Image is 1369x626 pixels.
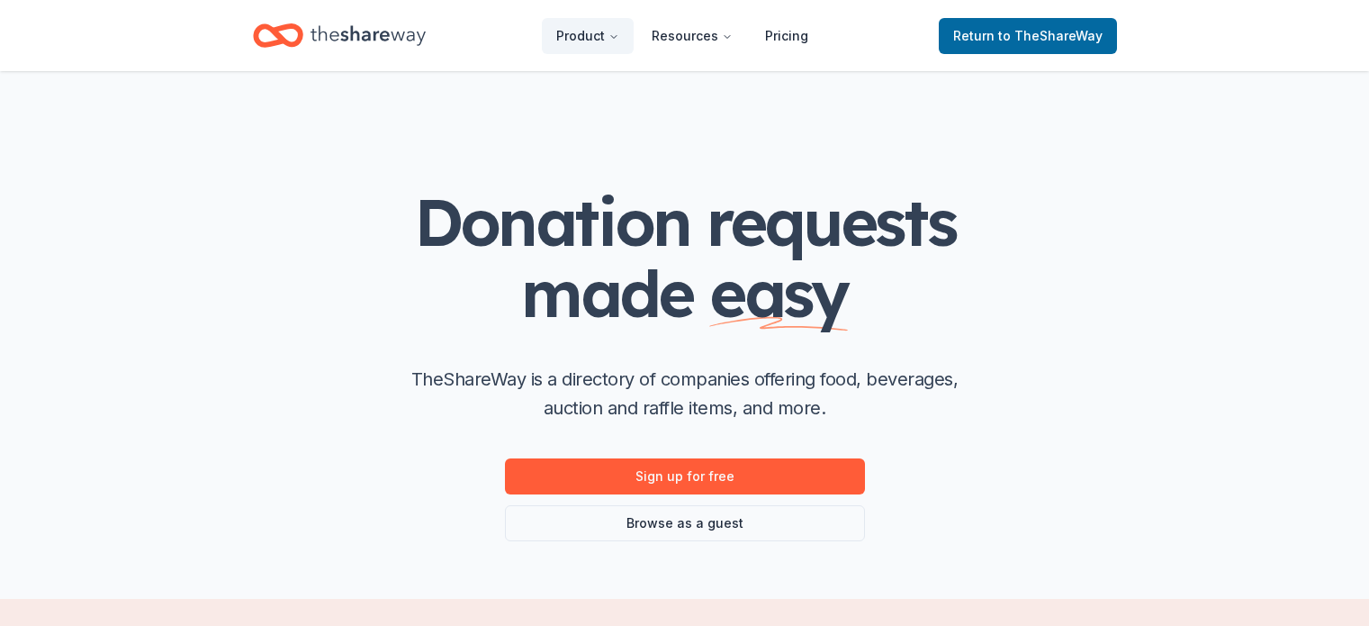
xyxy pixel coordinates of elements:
[397,365,973,422] p: TheShareWay is a directory of companies offering food, beverages, auction and raffle items, and m...
[709,252,848,333] span: easy
[751,18,823,54] a: Pricing
[325,186,1045,329] h1: Donation requests made
[542,14,823,57] nav: Main
[253,14,426,57] a: Home
[939,18,1117,54] a: Returnto TheShareWay
[505,458,865,494] a: Sign up for free
[998,28,1103,43] span: to TheShareWay
[637,18,747,54] button: Resources
[542,18,634,54] button: Product
[505,505,865,541] a: Browse as a guest
[953,25,1103,47] span: Return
